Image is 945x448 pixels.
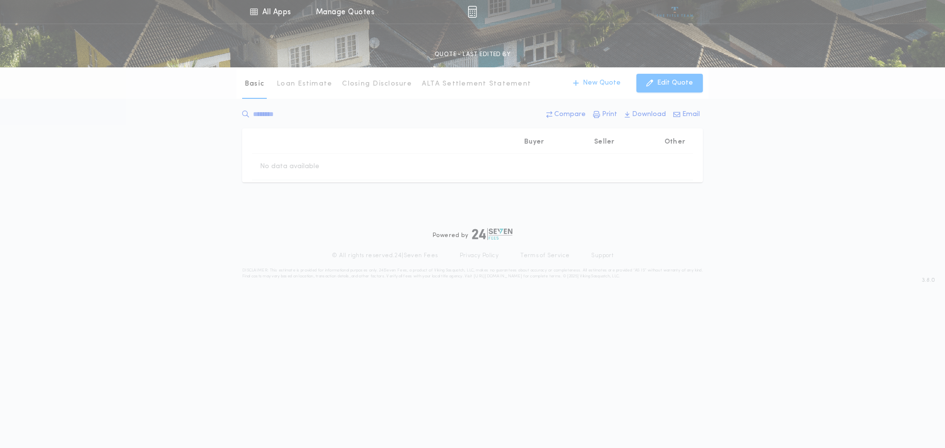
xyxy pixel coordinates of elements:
[664,137,685,147] p: Other
[670,106,703,123] button: Email
[277,79,332,89] p: Loan Estimate
[682,110,700,119] p: Email
[602,110,617,119] p: Print
[543,106,589,123] button: Compare
[435,50,510,60] p: QUOTE - LAST EDITED BY
[590,106,620,123] button: Print
[922,276,935,285] span: 3.8.0
[563,74,630,92] button: New Quote
[591,252,613,260] a: Support
[657,78,693,88] p: Edit Quote
[433,228,512,240] div: Powered by
[520,252,569,260] a: Terms of Service
[472,228,512,240] img: logo
[524,137,544,147] p: Buyer
[245,79,264,89] p: Basic
[460,252,499,260] a: Privacy Policy
[422,79,531,89] p: ALTA Settlement Statement
[332,252,438,260] p: © All rights reserved. 24|Seven Fees
[252,154,327,179] td: No data available
[583,78,621,88] p: New Quote
[632,110,666,119] p: Download
[636,74,703,92] button: Edit Quote
[242,268,703,279] p: DISCLAIMER: This estimate is provided for informational purposes only. 24|Seven Fees, a product o...
[468,6,477,18] img: img
[473,274,522,278] a: [URL][DOMAIN_NAME]
[657,7,693,17] img: vs-icon
[594,137,615,147] p: Seller
[622,106,669,123] button: Download
[342,79,412,89] p: Closing Disclosure
[554,110,586,119] p: Compare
